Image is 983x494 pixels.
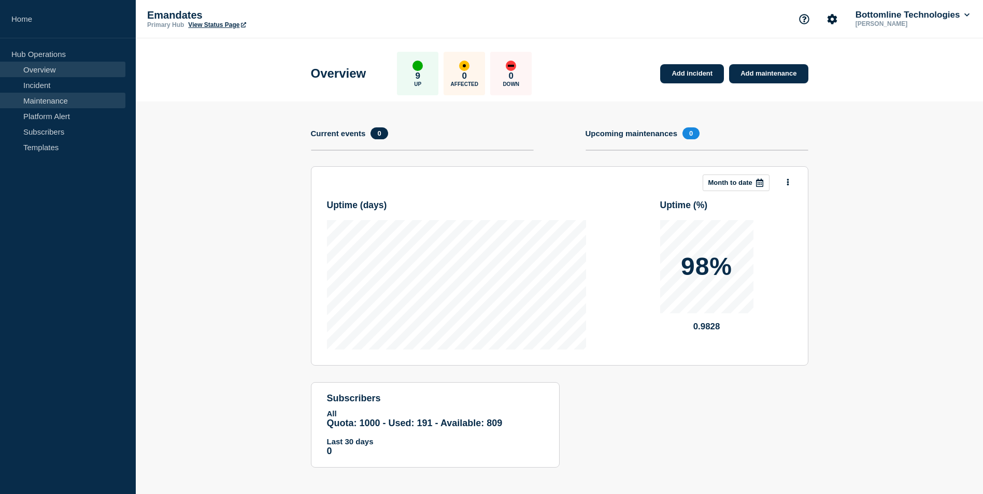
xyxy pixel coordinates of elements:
p: Last 30 days [327,437,544,446]
p: 0 [509,71,514,81]
div: affected [459,61,469,71]
h4: subscribers [327,393,544,404]
h4: Current events [311,129,366,138]
p: Emandates [147,9,354,21]
p: 98% [681,254,732,279]
button: Bottomline Technologies [853,10,972,20]
p: Affected [451,81,478,87]
button: Account settings [821,8,843,30]
span: Quota: 1000 - Used: 191 - Available: 809 [327,418,503,428]
h1: Overview [311,66,366,81]
p: All [327,409,544,418]
p: 0 [327,446,544,457]
h4: Upcoming maintenances [586,129,678,138]
h3: Uptime ( % ) [660,200,792,211]
p: [PERSON_NAME] [853,20,961,27]
p: Down [503,81,519,87]
p: Up [414,81,421,87]
p: 9 [416,71,420,81]
div: up [412,61,423,71]
a: Add incident [660,64,724,83]
div: down [506,61,516,71]
p: Primary Hub [147,21,184,28]
span: 0 [371,127,388,139]
span: 0 [682,127,700,139]
p: Month to date [708,179,752,186]
a: View Status Page [188,21,246,28]
p: 0 [462,71,467,81]
button: Month to date [703,175,770,191]
h3: Uptime ( days ) [327,200,586,211]
a: Add maintenance [729,64,808,83]
button: Support [793,8,815,30]
p: 0.9828 [660,322,753,332]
